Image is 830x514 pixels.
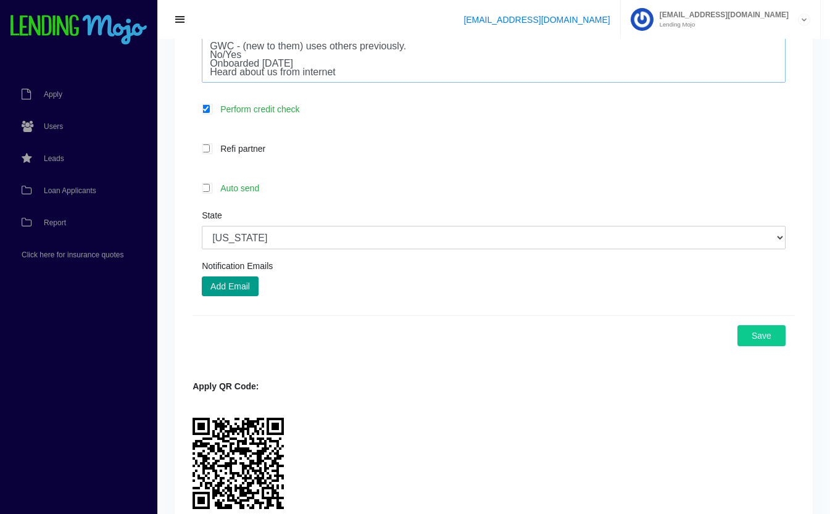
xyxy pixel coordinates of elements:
[202,211,222,220] label: State
[193,380,795,393] div: Apply QR Code:
[44,187,96,194] span: Loan Applicants
[214,102,786,116] label: Perform credit check
[737,325,786,346] button: Save
[44,155,64,162] span: Leads
[44,91,62,98] span: Apply
[631,8,654,31] img: Profile image
[44,123,63,130] span: Users
[22,251,123,259] span: Click here for insurance quotes
[44,219,66,226] span: Report
[214,181,786,195] label: Auto send
[654,22,789,28] small: Lending Mojo
[202,276,259,296] button: Add Email
[214,141,786,155] label: Refi partner
[9,15,148,46] img: logo-small.png
[654,11,789,19] span: [EMAIL_ADDRESS][DOMAIN_NAME]
[463,15,610,25] a: [EMAIL_ADDRESS][DOMAIN_NAME]
[202,262,273,270] label: Notification Emails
